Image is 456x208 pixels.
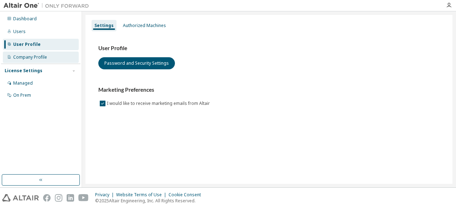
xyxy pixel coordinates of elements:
[98,57,175,69] button: Password and Security Settings
[123,23,166,28] div: Authorized Machines
[95,192,116,198] div: Privacy
[5,68,42,74] div: License Settings
[13,29,26,34] div: Users
[13,54,47,60] div: Company Profile
[98,86,440,94] h3: Marketing Preferences
[4,2,93,9] img: Altair One
[2,194,39,202] img: altair_logo.svg
[13,16,37,22] div: Dashboard
[98,45,440,52] h3: User Profile
[169,192,205,198] div: Cookie Consent
[13,42,41,47] div: User Profile
[107,99,211,108] label: I would like to receive marketing emails from Altair
[78,194,89,202] img: youtube.svg
[43,194,51,202] img: facebook.svg
[95,198,205,204] p: © 2025 Altair Engineering, Inc. All Rights Reserved.
[13,80,33,86] div: Managed
[94,23,114,28] div: Settings
[55,194,62,202] img: instagram.svg
[67,194,74,202] img: linkedin.svg
[13,92,31,98] div: On Prem
[116,192,169,198] div: Website Terms of Use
